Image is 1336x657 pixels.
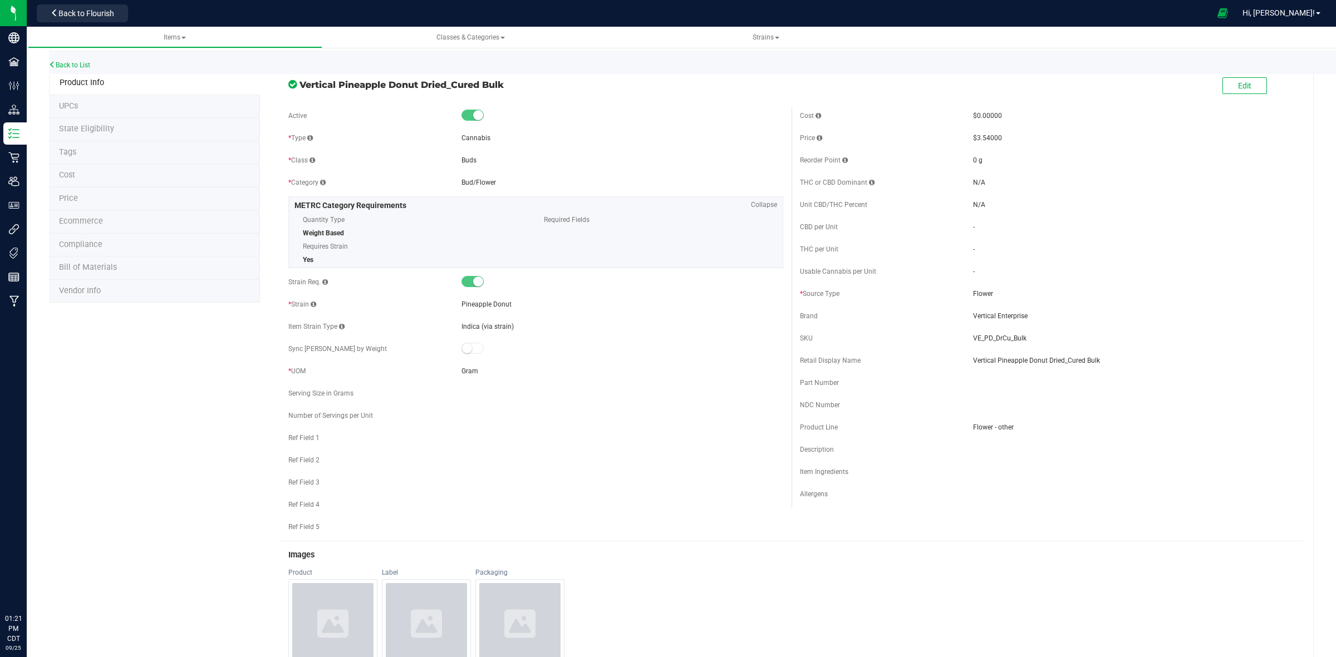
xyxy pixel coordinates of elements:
[461,179,496,186] span: Bud/Flower
[303,238,528,255] span: Requires Strain
[973,156,983,164] span: 0 g
[288,389,353,397] span: Serving Size in Grams
[5,614,22,644] p: 01:21 PM CDT
[288,156,315,164] span: Class
[59,101,78,111] span: Tag
[800,179,875,186] span: THC or CBD Dominant
[8,128,19,139] inline-svg: Inventory
[800,201,867,209] span: Unit CBD/THC Percent
[288,134,313,142] span: Type
[1242,8,1315,17] span: Hi, [PERSON_NAME]!
[8,248,19,259] inline-svg: Tags
[973,422,1295,432] span: Flower - other
[303,256,313,264] span: Yes
[8,295,19,307] inline-svg: Manufacturing
[59,286,101,295] span: Vendor Info
[973,223,975,231] span: -
[800,134,822,142] span: Price
[461,323,514,330] span: Indica (via strain)
[973,355,1295,365] span: Vertical Pineapple Donut Dried_Cured Bulk
[1210,2,1235,24] span: Open Ecommerce Menu
[288,345,387,353] span: Sync [PERSON_NAME] by Weight
[303,229,344,237] span: Weight Based
[11,568,45,601] iframe: Resource center
[8,200,19,211] inline-svg: User Roles
[288,367,306,375] span: UOM
[288,300,316,308] span: Strain
[1222,77,1267,94] button: Edit
[8,224,19,235] inline-svg: Integrations
[288,478,320,486] span: Ref Field 3
[8,32,19,43] inline-svg: Company
[59,124,114,134] span: Tag
[288,551,1295,560] h3: Images
[288,179,326,186] span: Category
[8,152,19,163] inline-svg: Retail
[5,644,22,652] p: 09/25
[8,56,19,67] inline-svg: Facilities
[800,268,876,275] span: Usable Cannabis per Unit
[800,357,861,364] span: Retail Display Name
[800,446,834,453] span: Description
[800,223,838,231] span: CBD per Unit
[800,312,818,320] span: Brand
[973,201,985,209] span: N/A
[751,200,777,210] span: Collapse
[8,104,19,115] inline-svg: Distribution
[288,278,328,286] span: Strain Req.
[461,367,478,375] span: Gram
[800,468,848,476] span: Item Ingredients
[59,170,75,180] span: Cost
[461,156,477,164] span: Buds
[800,334,813,342] span: SKU
[800,423,838,431] span: Product Line
[59,263,117,272] span: Bill of Materials
[461,134,490,142] span: Cannabis
[60,78,104,87] span: Product Info
[800,401,840,409] span: NDC Number
[800,490,828,498] span: Allergens
[33,566,46,580] iframe: Resource center unread badge
[59,194,78,203] span: Price
[58,9,114,18] span: Back to Flourish
[8,271,19,283] inline-svg: Reports
[294,201,406,210] span: METRC Category Requirements
[475,568,564,577] div: Packaging
[288,501,320,508] span: Ref Field 4
[288,78,297,90] span: In Sync
[800,156,848,164] span: Reorder Point
[973,311,1295,321] span: Vertical Enterprise
[164,33,186,41] span: Items
[288,456,320,464] span: Ref Field 2
[800,379,839,387] span: Part Number
[59,240,102,249] span: Compliance
[973,268,975,275] span: -
[288,112,307,120] span: Active
[59,147,76,157] span: Tag
[288,323,345,330] span: Item Strain Type
[753,33,779,41] span: Strains
[973,134,1002,142] span: $3.54000
[288,568,377,577] div: Product
[299,78,783,91] span: Vertical Pineapple Donut Dried_Cured Bulk
[288,523,320,531] span: Ref Field 5
[37,4,128,22] button: Back to Flourish
[1238,81,1251,90] span: Edit
[303,211,528,228] span: Quantity Type
[8,176,19,187] inline-svg: Users
[59,216,103,226] span: Ecommerce
[973,179,985,186] span: N/A
[8,80,19,91] inline-svg: Configuration
[436,33,505,41] span: Classes & Categories
[973,289,1295,299] span: Flower
[800,112,821,120] span: Cost
[461,300,512,308] span: Pineapple Donut
[382,568,471,577] div: Label
[800,245,838,253] span: THC per Unit
[800,290,839,298] span: Source Type
[544,211,769,228] span: Required Fields
[973,112,1002,120] span: $0.00000
[288,412,373,419] span: Number of Servings per Unit
[973,245,975,253] span: -
[49,61,90,69] a: Back to List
